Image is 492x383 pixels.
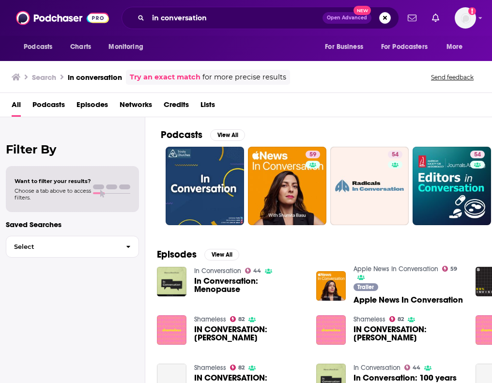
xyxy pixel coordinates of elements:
[381,40,428,54] span: For Podcasters
[428,10,443,26] a: Show notifications dropdown
[404,10,420,26] a: Show notifications dropdown
[12,97,21,117] a: All
[354,315,385,323] a: Shameless
[398,317,404,322] span: 82
[161,129,245,141] a: PodcastsView All
[354,364,400,372] a: In Conversation
[238,366,245,370] span: 82
[230,365,245,370] a: 82
[306,151,320,158] a: 59
[161,129,202,141] h2: Podcasts
[440,38,475,56] button: open menu
[15,178,91,184] span: Want to filter your results?
[354,296,463,304] a: Apple News In Conversation
[68,73,122,82] h3: in conversation
[388,151,402,158] a: 54
[446,40,463,54] span: More
[120,97,152,117] a: Networks
[6,236,139,258] button: Select
[70,40,91,54] span: Charts
[15,187,91,201] span: Choose a tab above to access filters.
[375,38,442,56] button: open menu
[194,325,305,342] span: IN CONVERSATION: [PERSON_NAME]
[77,97,108,117] a: Episodes
[122,7,399,29] div: Search podcasts, credits, & more...
[318,38,375,56] button: open menu
[157,248,239,260] a: EpisodesView All
[108,40,143,54] span: Monitoring
[442,266,458,272] a: 59
[194,267,241,275] a: In Conversation
[32,73,56,82] h3: Search
[32,97,65,117] a: Podcasts
[413,366,420,370] span: 44
[194,364,226,372] a: Shameless
[330,147,409,225] a: 54
[6,220,139,229] p: Saved Searches
[210,129,245,141] button: View All
[327,15,367,20] span: Open Advanced
[17,38,65,56] button: open menu
[164,97,189,117] a: Credits
[325,40,363,54] span: For Business
[248,147,326,225] a: 59
[354,265,438,273] a: Apple News In Conversation
[309,150,316,160] span: 59
[194,325,305,342] a: IN CONVERSATION: Annie Nolan
[413,147,491,225] a: 54
[157,248,197,260] h2: Episodes
[404,365,421,370] a: 44
[316,271,346,301] img: Apple News In Conversation
[455,7,476,29] img: User Profile
[6,142,139,156] h2: Filter By
[389,316,404,322] a: 82
[455,7,476,29] button: Show profile menu
[354,325,464,342] span: IN CONVERSATION: [PERSON_NAME]
[102,38,155,56] button: open menu
[474,150,481,160] span: 54
[204,249,239,260] button: View All
[253,269,261,273] span: 44
[455,7,476,29] span: Logged in as smeizlik
[354,325,464,342] a: IN CONVERSATION: Michelle Andrews
[194,277,305,293] a: In Conversation: Menopause
[230,316,245,322] a: 82
[202,72,286,83] span: for more precise results
[16,9,109,27] img: Podchaser - Follow, Share and Rate Podcasts
[157,315,186,345] img: IN CONVERSATION: Annie Nolan
[316,315,346,345] img: IN CONVERSATION: Michelle Andrews
[238,317,245,322] span: 82
[470,151,485,158] a: 54
[64,38,97,56] a: Charts
[450,267,457,271] span: 59
[148,10,323,26] input: Search podcasts, credits, & more...
[468,7,476,15] svg: Add a profile image
[157,267,186,296] img: In Conversation: Menopause
[130,72,200,83] a: Try an exact match
[392,150,399,160] span: 54
[428,73,477,81] button: Send feedback
[354,6,371,15] span: New
[323,12,371,24] button: Open AdvancedNew
[6,244,118,250] span: Select
[200,97,215,117] a: Lists
[245,268,261,274] a: 44
[194,315,226,323] a: Shameless
[357,284,374,290] span: Trailer
[24,40,52,54] span: Podcasts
